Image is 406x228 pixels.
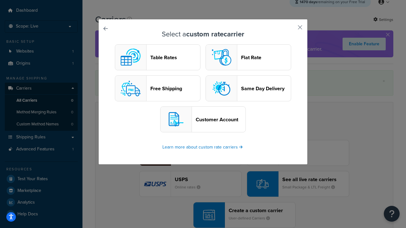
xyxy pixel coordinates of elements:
[196,117,246,123] header: Customer Account
[150,85,200,92] header: Free Shipping
[150,54,200,60] header: Table Rates
[206,75,291,101] button: sameday logoSame Day Delivery
[115,30,291,38] h3: Select a
[209,76,234,101] img: sameday logo
[163,107,189,132] img: customerAccount logo
[241,85,291,92] header: Same Day Delivery
[160,106,246,132] button: customerAccount logoCustomer Account
[209,45,234,70] img: flat logo
[162,144,244,150] a: Learn more about custom rate carriers
[115,44,200,70] button: custom logoTable Rates
[115,75,200,101] button: free logoFree Shipping
[241,54,291,60] header: Flat Rate
[206,44,291,70] button: flat logoFlat Rate
[186,29,244,39] strong: custom rate carrier
[118,76,143,101] img: free logo
[118,45,143,70] img: custom logo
